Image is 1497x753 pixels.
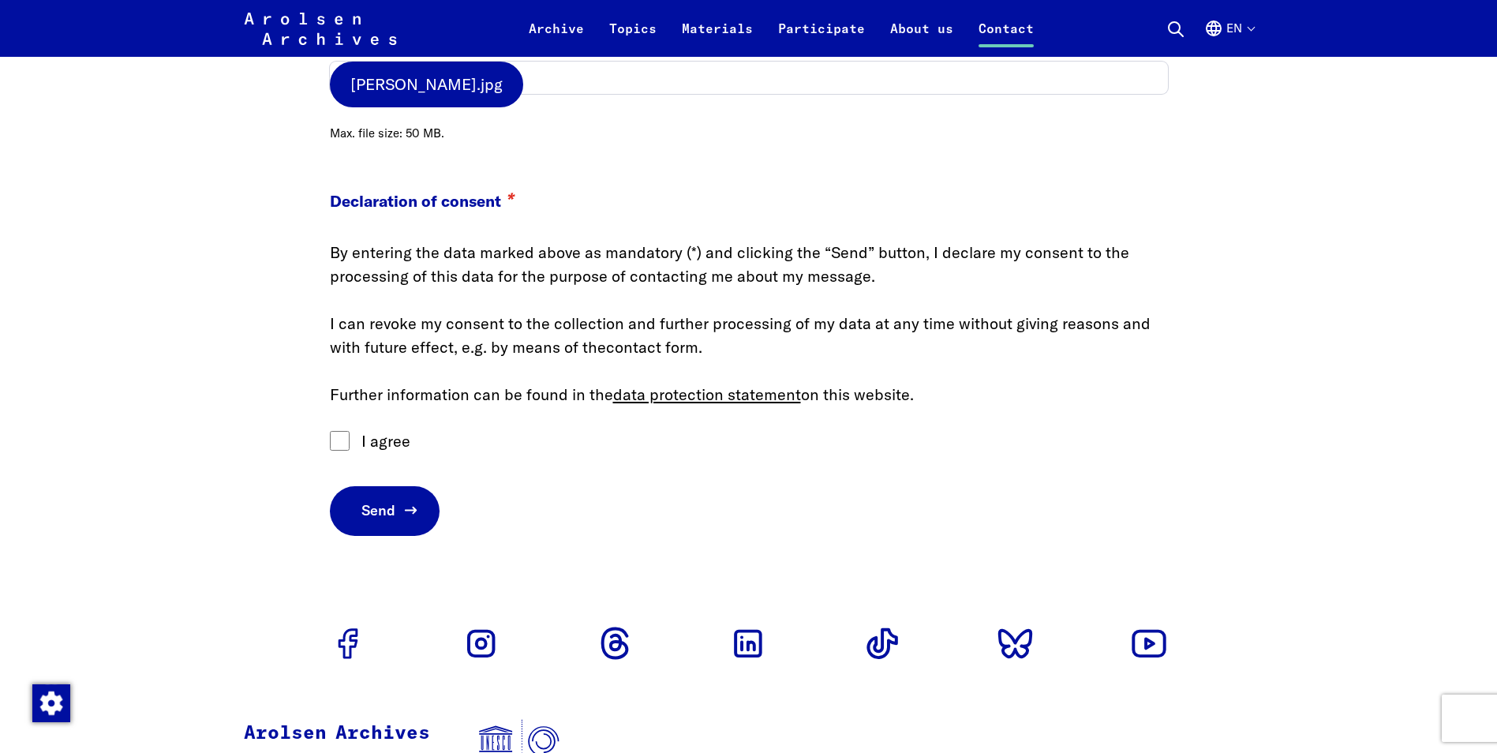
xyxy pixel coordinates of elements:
[990,618,1041,669] a: Go to Bluesky profile
[723,618,773,669] a: Go to Linkedin profile
[966,19,1046,57] a: Contact
[1204,19,1254,57] button: English, language selection
[516,9,1046,47] nav: Primary
[32,684,70,722] img: Change consent
[330,236,1168,412] div: By entering the data marked above as mandatory (*) and clicking the “Send” button, I declare my c...
[589,618,640,669] a: Go to Threads profile
[878,19,966,57] a: About us
[330,62,523,107] label: [PERSON_NAME].jpg
[330,486,440,536] button: Send
[323,618,373,669] a: Go to Facebook profile
[32,684,69,721] div: Change consent
[669,19,765,57] a: Materials
[765,19,878,57] a: Participate
[330,158,1168,226] legend: Declaration of consent
[244,724,430,743] strong: Arolsen Archives
[857,618,908,669] a: Go to Tiktok profile
[361,503,395,519] span: Send
[597,19,669,57] a: Topics
[516,19,597,57] a: Archive
[361,429,410,453] label: I agree
[330,114,1168,143] span: Max. file size: 50 MB.
[613,384,801,404] a: data protection statement
[456,618,507,669] a: Go to Instagram profile
[606,337,698,357] a: contact form
[1124,618,1174,669] a: Go to Youtube profile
